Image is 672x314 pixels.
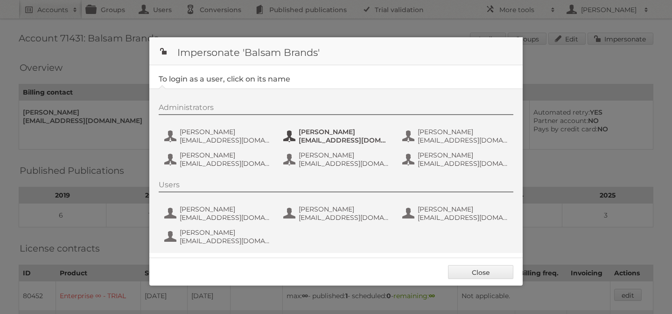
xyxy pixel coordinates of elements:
[448,265,513,279] a: Close
[180,128,270,136] span: [PERSON_NAME]
[180,213,270,222] span: [EMAIL_ADDRESS][DOMAIN_NAME]
[163,227,273,246] button: [PERSON_NAME] [EMAIL_ADDRESS][DOMAIN_NAME]
[299,136,389,144] span: [EMAIL_ADDRESS][DOMAIN_NAME]
[299,128,389,136] span: [PERSON_NAME]
[299,159,389,168] span: [EMAIL_ADDRESS][DOMAIN_NAME]
[180,151,270,159] span: [PERSON_NAME]
[299,151,389,159] span: [PERSON_NAME]
[418,205,508,213] span: [PERSON_NAME]
[418,128,508,136] span: [PERSON_NAME]
[401,204,511,223] button: [PERSON_NAME] [EMAIL_ADDRESS][DOMAIN_NAME]
[149,37,523,65] h1: Impersonate 'Balsam Brands'
[418,151,508,159] span: [PERSON_NAME]
[282,204,392,223] button: [PERSON_NAME] [EMAIL_ADDRESS][DOMAIN_NAME]
[163,150,273,169] button: [PERSON_NAME] [EMAIL_ADDRESS][DOMAIN_NAME]
[163,204,273,223] button: [PERSON_NAME] [EMAIL_ADDRESS][DOMAIN_NAME]
[180,159,270,168] span: [EMAIL_ADDRESS][DOMAIN_NAME]
[299,205,389,213] span: [PERSON_NAME]
[180,228,270,237] span: [PERSON_NAME]
[159,180,513,192] div: Users
[180,237,270,245] span: [EMAIL_ADDRESS][DOMAIN_NAME]
[163,127,273,145] button: [PERSON_NAME] [EMAIL_ADDRESS][DOMAIN_NAME]
[159,75,290,83] legend: To login as a user, click on its name
[180,205,270,213] span: [PERSON_NAME]
[159,103,513,115] div: Administrators
[180,136,270,144] span: [EMAIL_ADDRESS][DOMAIN_NAME]
[418,159,508,168] span: [EMAIL_ADDRESS][DOMAIN_NAME]
[401,150,511,169] button: [PERSON_NAME] [EMAIL_ADDRESS][DOMAIN_NAME]
[418,213,508,222] span: [EMAIL_ADDRESS][DOMAIN_NAME]
[299,213,389,222] span: [EMAIL_ADDRESS][DOMAIN_NAME]
[401,127,511,145] button: [PERSON_NAME] [EMAIL_ADDRESS][DOMAIN_NAME]
[282,127,392,145] button: [PERSON_NAME] [EMAIL_ADDRESS][DOMAIN_NAME]
[418,136,508,144] span: [EMAIL_ADDRESS][DOMAIN_NAME]
[282,150,392,169] button: [PERSON_NAME] [EMAIL_ADDRESS][DOMAIN_NAME]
